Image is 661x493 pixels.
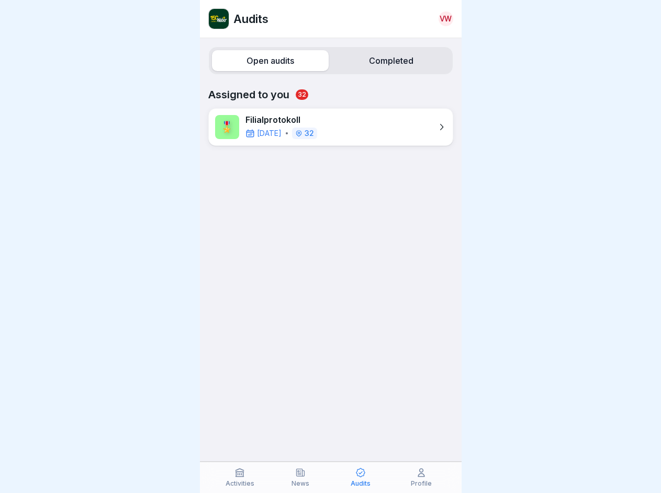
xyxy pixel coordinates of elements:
[233,12,268,26] p: Audits
[245,115,317,125] p: Filialprotokoll
[351,480,371,487] p: Audits
[212,50,329,71] label: Open audits
[208,108,453,146] a: 🎖️Filialprotokoll[DATE]32
[411,480,432,487] p: Profile
[215,115,239,139] div: 🎖️
[305,130,314,137] p: 32
[209,9,229,29] img: n7q9hwkx7jz5qym5ld1w21yp.png
[296,89,308,100] span: 32
[257,128,282,139] p: [DATE]
[226,480,254,487] p: Activities
[333,50,450,71] label: Completed
[439,12,453,26] a: VW
[208,88,453,101] p: Assigned to you
[292,480,309,487] p: News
